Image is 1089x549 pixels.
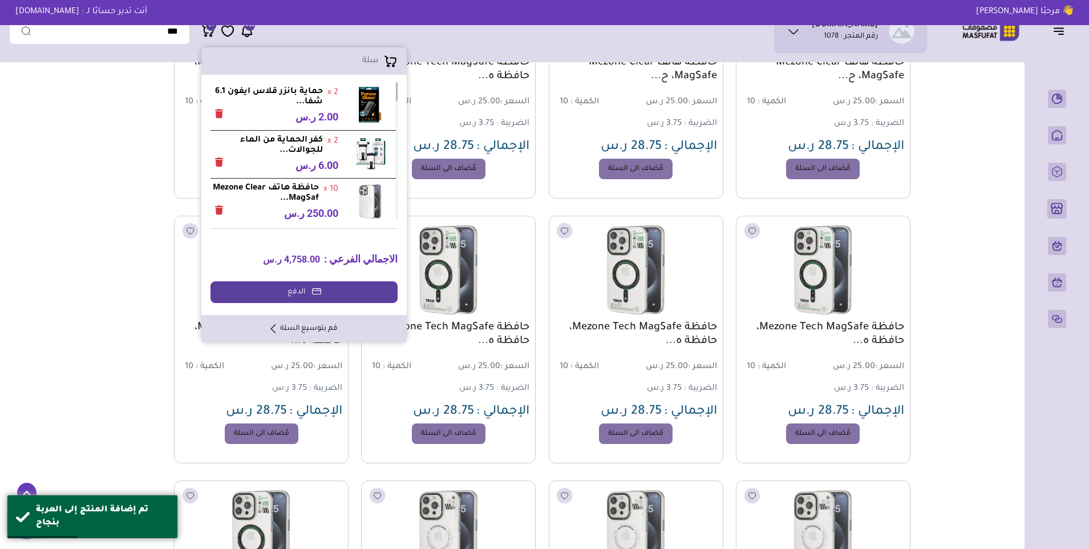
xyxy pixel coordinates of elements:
span: الضريبة : [871,384,904,393]
span: 25.00 ر.س [450,97,530,108]
img: Product [352,87,388,123]
span: 250.00 ر.س [284,207,338,219]
span: 25.00 ر.س [637,97,717,108]
p: رقم المتجر : 1078 [824,31,878,43]
span: السعر : [875,98,904,107]
button: Remove [210,203,228,220]
p: سلة [362,55,378,67]
a: 488 [240,24,254,38]
span: السعر : [688,362,717,372]
a: مٌضاف الى السلة [225,423,298,444]
span: 3.75 ر.س [834,119,869,128]
h1: [DOMAIN_NAME] [812,20,878,31]
img: 2025-04-07-67f401ade7c87.png [181,222,342,318]
span: x 10 [323,183,338,206]
a: حافظة Mezone Tech MagSafe، حافظة ه... [367,56,529,83]
span: السعر : [313,362,342,372]
a: قم بتوسيع السلة [271,324,338,334]
span: 28.75 ر.س [788,140,849,154]
span: الكمية : [570,98,599,107]
span: الإجمالي : [664,405,717,419]
span: 3.75 ر.س [647,384,682,393]
span: الإجمالي : [664,140,717,154]
span: x 2 [327,135,338,158]
img: Product [352,183,388,220]
span: الضريبة : [496,119,529,128]
a: حافظة Mezone Tech MagSafe، حافظة ه... [742,321,904,348]
span: 3.75 ر.س [459,384,494,393]
span: الكمية : [196,98,224,107]
span: 10 [372,362,380,372]
span: 28.75 ر.س [788,405,849,419]
span: الإجمالي : [851,405,904,419]
span: 6.00 ر.س [295,159,338,171]
span: الإجمالي : [476,140,529,154]
a: حافظة هاتف Mezone Clear MagSaf... [210,183,319,204]
a: مٌضاف الى السلة [599,423,673,444]
span: السعر : [500,362,529,372]
span: 488 [245,21,254,31]
a: حافظة Mezone Tech MagSafe، حافظة ه... [555,321,717,348]
img: 2025-04-07-67f401ad962b4.png [368,222,529,318]
span: الاجمالي الفرعي : [324,253,398,265]
a: حافظة Mezone Tech MagSafe، حافظة ه... [367,321,529,348]
a: حافظة هاتف Mezone Clear MagSafe، ح... [742,56,904,83]
span: 10 [747,98,755,107]
span: 4,758.00 ر.س [263,254,320,265]
span: 25.00 ر.س [637,362,717,373]
a: كفر الحماية من الماء للجوالات... [210,135,323,156]
a: 21 [201,24,215,38]
a: حماية بانزر قلاس ايفون 6.1 شفا... [210,87,323,107]
span: 28.75 ر.س [226,405,287,419]
a: مٌضاف الى السلة [412,423,485,444]
span: الضريبة : [309,384,342,393]
span: x 2 [327,87,338,110]
span: الضريبة : [496,384,529,393]
span: 28.75 ر.س [413,140,474,154]
span: الكمية : [196,362,224,372]
span: 3.75 ر.س [834,384,869,393]
span: 25.00 ر.س [450,362,530,373]
span: الكمية : [758,98,786,107]
span: الضريبة : [871,119,904,128]
span: 25.00 ر.س [824,97,904,108]
span: 28.75 ر.س [601,140,662,154]
span: 25.00 ر.س [824,362,904,373]
button: Remove [210,107,228,124]
span: الضريبة : [684,119,717,128]
a: مٌضاف الى السلة [786,423,860,444]
img: Product [352,135,388,172]
span: 3.75 ر.س [459,119,494,128]
span: 28.75 ر.س [601,405,662,419]
button: Remove [210,155,228,172]
a: مٌضاف الى السلة [599,159,673,179]
span: 28.75 ر.س [413,405,474,419]
a: حافظة Mezone Tech MagSafe، حافظة ه... [180,56,342,83]
a: حافظة هاتف Mezone Clear MagSafe، ح... [555,56,717,83]
span: 10 [185,98,193,107]
span: الكمية : [383,362,411,372]
span: 2.00 ر.س [295,111,338,123]
span: السعر : [875,362,904,372]
span: الكمية : [758,362,786,372]
span: 3.75 ر.س [647,119,682,128]
img: 2025-04-07-67f401ad3f8cd.png [556,222,716,318]
span: 25.00 ر.س [262,362,342,373]
span: الإجمالي : [851,140,904,154]
a: الدفع [210,281,398,303]
span: الإجمالي : [476,405,529,419]
span: 10 [747,362,755,372]
span: 10 [560,362,568,372]
p: 👋 مرحبًا [PERSON_NAME] [967,6,1082,18]
span: السعر : [500,98,529,107]
img: eShop.sa [889,18,914,44]
a: مٌضاف الى السلة [412,159,485,179]
span: 10 [185,362,193,372]
div: تم إضافة المنتج إلى العربة بنجاح [36,504,169,530]
span: 10 [560,98,568,107]
span: الضريبة : [684,384,717,393]
span: 21 [209,21,214,31]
